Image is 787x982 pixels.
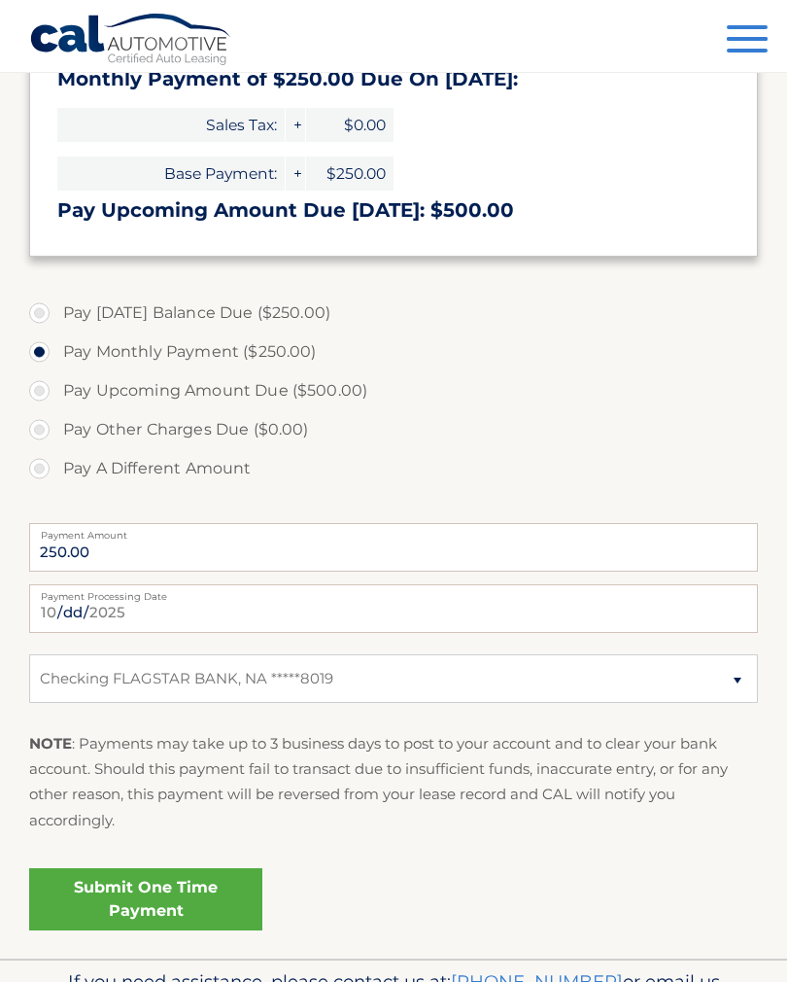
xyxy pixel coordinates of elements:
h3: Monthly Payment of $250.00 Due On [DATE]: [57,67,730,91]
label: Pay Monthly Payment ($250.00) [29,333,758,371]
label: Pay Upcoming Amount Due ($500.00) [29,371,758,410]
span: + [286,157,305,191]
input: Payment Date [29,584,758,633]
button: Menu [727,25,768,57]
label: Payment Amount [29,523,758,539]
strong: NOTE [29,734,72,753]
a: Cal Automotive [29,13,233,69]
a: Submit One Time Payment [29,868,262,930]
span: Base Payment: [57,157,285,191]
p: : Payments may take up to 3 business days to post to your account and to clear your bank account.... [29,731,758,833]
span: + [286,108,305,142]
label: Payment Processing Date [29,584,758,600]
input: Payment Amount [29,523,758,572]
label: Pay Other Charges Due ($0.00) [29,410,758,449]
label: Pay [DATE] Balance Due ($250.00) [29,294,758,333]
span: $250.00 [306,157,393,191]
label: Pay A Different Amount [29,449,758,488]
span: $0.00 [306,108,393,142]
h3: Pay Upcoming Amount Due [DATE]: $500.00 [57,198,730,223]
span: Sales Tax: [57,108,285,142]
